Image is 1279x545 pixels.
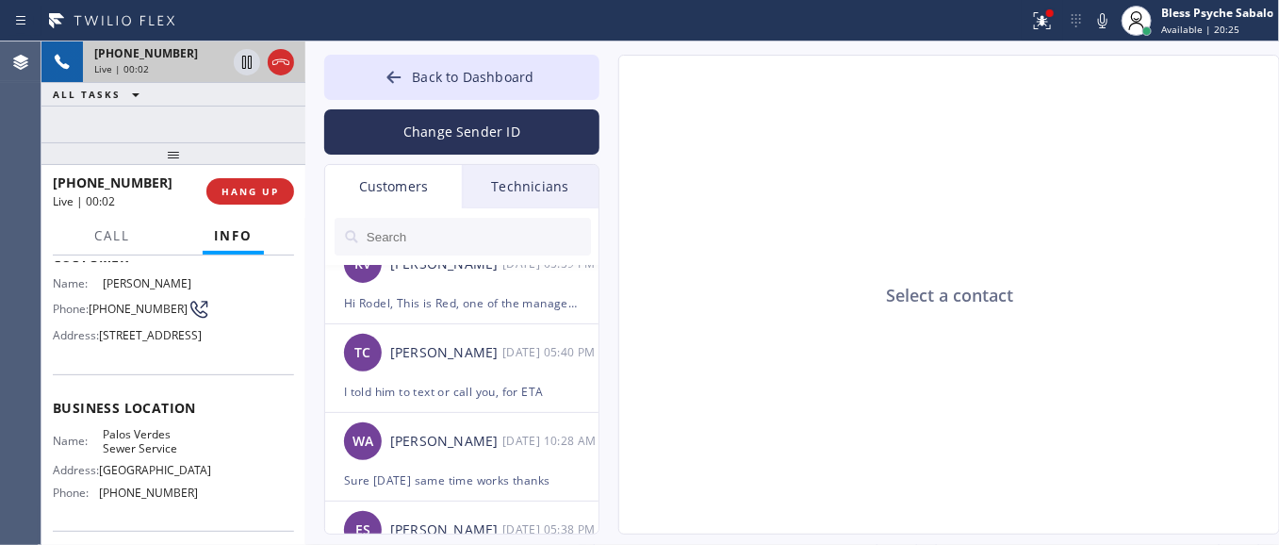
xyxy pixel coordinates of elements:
[53,463,99,477] span: Address:
[53,173,172,191] span: [PHONE_NUMBER]
[53,302,89,316] span: Phone:
[99,486,198,500] span: [PHONE_NUMBER]
[53,193,115,209] span: Live | 00:02
[390,520,502,541] div: [PERSON_NAME]
[390,342,502,364] div: [PERSON_NAME]
[214,227,253,244] span: Info
[1090,8,1116,34] button: Mute
[53,434,103,448] span: Name:
[99,463,211,477] span: [GEOGRAPHIC_DATA]
[99,328,202,342] span: [STREET_ADDRESS]
[502,341,600,363] div: 10/01/2025 9:40 AM
[1161,23,1239,36] span: Available | 20:25
[103,427,197,456] span: Palos Verdes Sewer Service
[344,292,580,314] div: Hi Rodel, This is Red, one of the managers at 5 Star Plumbing. I'm following up on the estimate p...
[89,302,188,316] span: [PHONE_NUMBER]
[41,83,158,106] button: ALL TASKS
[53,328,99,342] span: Address:
[324,109,599,155] button: Change Sender ID
[365,218,591,256] input: Search
[502,519,600,540] div: 09/29/2025 9:38 AM
[234,49,260,75] button: Hold Customer
[53,88,121,101] span: ALL TASKS
[412,68,533,86] span: Back to Dashboard
[353,431,373,453] span: WA
[53,276,103,290] span: Name:
[94,62,149,75] span: Live | 00:02
[206,178,294,205] button: HANG UP
[344,381,580,403] div: I told him to text or call you, for ETA
[502,430,600,452] div: 09/30/2025 9:28 AM
[221,185,279,198] span: HANG UP
[94,45,198,61] span: [PHONE_NUMBER]
[53,486,99,500] span: Phone:
[344,470,580,491] div: Sure [DATE] same time works thanks
[390,431,502,453] div: [PERSON_NAME]
[83,218,141,255] button: Call
[354,342,370,364] span: TC
[268,49,294,75] button: Hang up
[355,520,370,541] span: ES
[203,218,264,255] button: Info
[103,276,197,290] span: [PERSON_NAME]
[462,165,599,208] div: Technicians
[1161,5,1273,21] div: Bless Psyche Sabalo
[53,399,294,417] span: Business location
[94,227,130,244] span: Call
[325,165,462,208] div: Customers
[324,55,599,100] button: Back to Dashboard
